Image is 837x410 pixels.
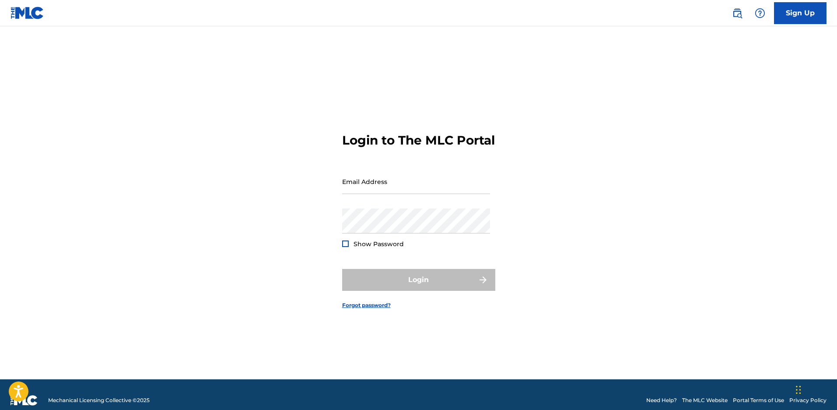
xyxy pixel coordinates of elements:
a: Sign Up [774,2,826,24]
a: The MLC Website [682,396,728,404]
div: Drag [796,377,801,403]
a: Portal Terms of Use [733,396,784,404]
a: Forgot password? [342,301,391,309]
span: Show Password [354,240,404,248]
a: Need Help? [646,396,677,404]
img: search [732,8,742,18]
img: logo [11,395,38,406]
a: Public Search [728,4,746,22]
img: help [755,8,765,18]
h3: Login to The MLC Portal [342,133,495,148]
a: Privacy Policy [789,396,826,404]
iframe: Chat Widget [793,368,837,410]
img: MLC Logo [11,7,44,19]
div: Help [751,4,769,22]
span: Mechanical Licensing Collective © 2025 [48,396,150,404]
